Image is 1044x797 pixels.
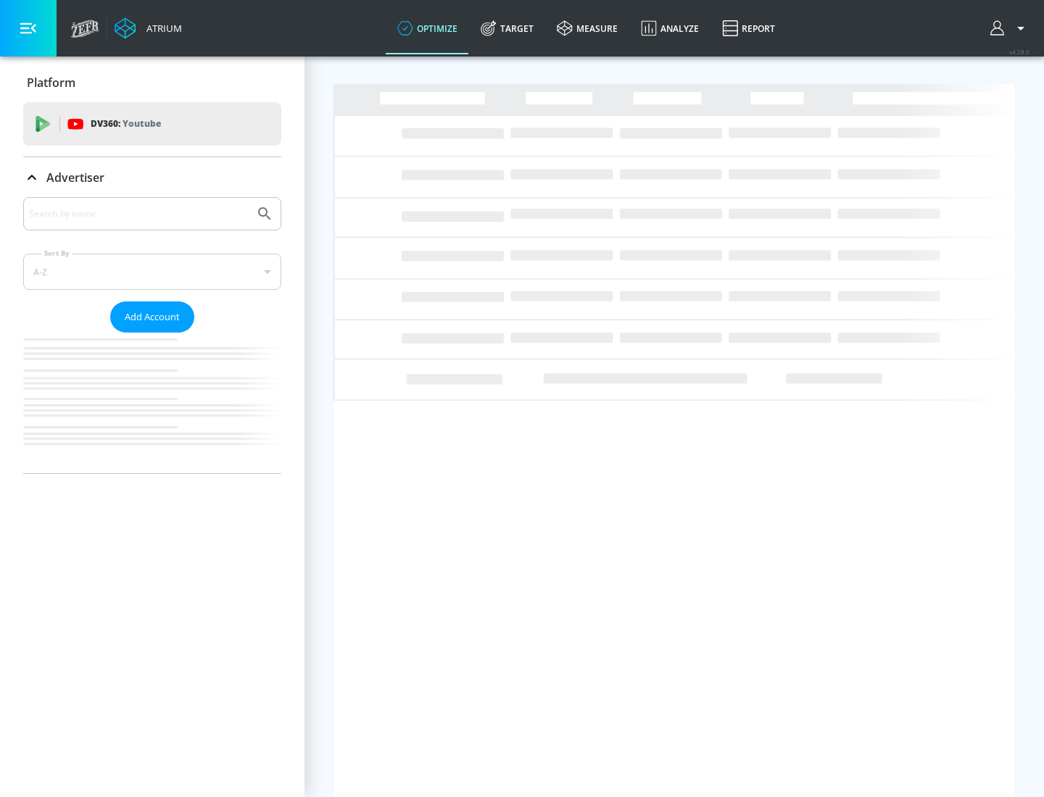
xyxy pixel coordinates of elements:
[91,116,161,132] p: DV360:
[710,2,787,54] a: Report
[27,75,75,91] p: Platform
[469,2,545,54] a: Target
[23,197,281,473] div: Advertiser
[545,2,629,54] a: measure
[141,22,182,35] div: Atrium
[23,333,281,473] nav: list of Advertiser
[629,2,710,54] a: Analyze
[23,62,281,103] div: Platform
[23,157,281,198] div: Advertiser
[110,301,194,333] button: Add Account
[123,116,161,131] p: Youtube
[29,204,249,223] input: Search by name
[115,17,182,39] a: Atrium
[386,2,469,54] a: optimize
[41,249,72,258] label: Sort By
[1009,48,1029,56] span: v 4.28.0
[46,170,104,185] p: Advertiser
[23,102,281,146] div: DV360: Youtube
[125,309,180,325] span: Add Account
[23,254,281,290] div: A-Z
